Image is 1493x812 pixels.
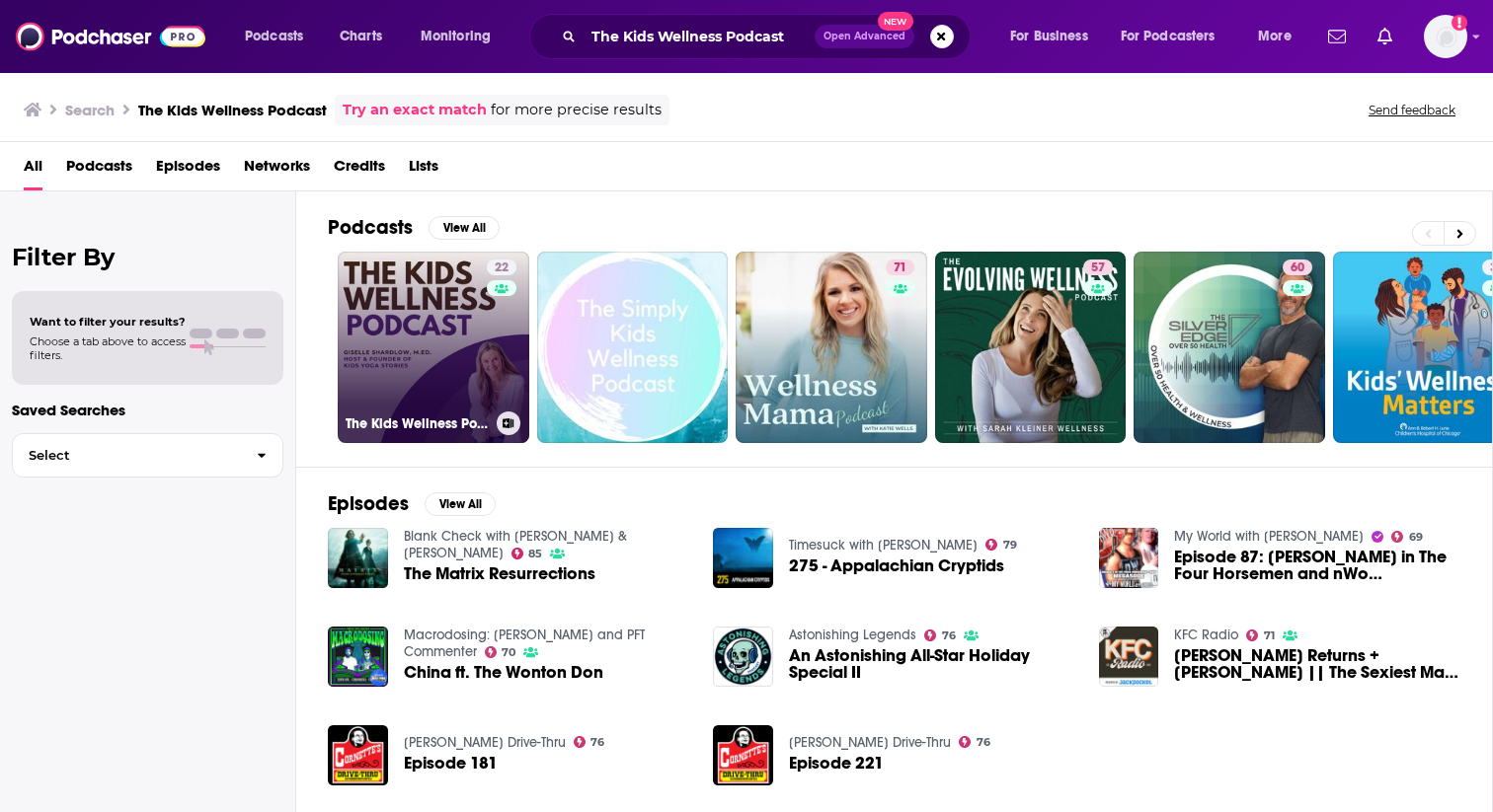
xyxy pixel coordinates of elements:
button: Select [12,433,283,478]
a: 57 [935,252,1127,443]
a: 60 [1134,252,1325,443]
button: open menu [407,21,516,52]
a: 60 [1283,259,1312,275]
a: Lists [409,150,438,190]
svg: Add a profile image [1452,15,1467,31]
input: Search podcasts, credits, & more... [584,21,815,52]
a: Episode 87: Jeff in The Four Horsemen and nWo MEGASODE [1174,549,1460,582]
a: Podcasts [66,150,132,190]
span: Open Advanced [824,32,905,41]
h2: Episodes [328,491,409,516]
img: Episode 181 [328,725,388,785]
a: 85 [511,548,543,559]
a: Charts [327,21,394,52]
span: Episode 87: [PERSON_NAME] in The Four Horsemen and nWo MEGASODE [1174,549,1460,582]
span: for more precise results [491,99,662,121]
a: 70 [485,646,516,658]
span: Monitoring [421,23,491,50]
h2: Filter By [12,243,283,271]
span: All [24,150,42,190]
a: Blank Check with Griffin & David [404,528,627,561]
span: 71 [894,258,906,278]
span: Charts [340,23,382,50]
a: 22 [487,259,516,275]
span: 76 [590,738,604,747]
a: Macrodosing: Arian Foster and PFT Commenter [404,627,645,660]
a: Networks [244,150,310,190]
img: Episode 87: Jeff in The Four Horsemen and nWo MEGASODE [1099,528,1159,588]
a: 76 [959,736,990,748]
span: 70 [502,648,515,657]
a: 71 [886,259,914,275]
a: 275 - Appalachian Cryptids [789,557,1004,574]
a: EpisodesView All [328,491,496,516]
p: Saved Searches [12,401,283,419]
button: Show profile menu [1424,15,1467,58]
a: Episodes [156,150,220,190]
span: Select [13,449,241,462]
button: Send feedback [1363,102,1461,118]
img: The Matrix Resurrections [328,528,388,588]
h3: The Kids Wellness Podcast [138,101,327,119]
h3: The Kids Wellness Podcast [346,415,489,432]
img: Tom Segura Returns + Dermot Mulroney || The Sexiest Man on the Planet has been Found [1099,627,1159,687]
span: For Business [1010,23,1088,50]
span: 69 [1409,533,1423,542]
a: Show notifications dropdown [1320,20,1354,53]
img: 275 - Appalachian Cryptids [713,528,773,588]
a: Try an exact match [343,99,487,121]
a: Astonishing Legends [789,627,916,643]
a: PodcastsView All [328,215,500,240]
span: 22 [495,258,509,278]
a: 69 [1391,531,1423,543]
a: Show notifications dropdown [1370,20,1400,53]
img: User Profile [1424,15,1467,58]
span: Want to filter your results? [30,315,186,329]
img: Episode 221 [713,725,773,785]
h2: Podcasts [328,215,413,240]
span: 85 [528,550,542,558]
a: 71 [736,252,927,443]
span: Choose a tab above to access filters. [30,334,186,362]
a: Jim Cornette’s Drive-Thru [404,734,566,751]
a: Jim Cornette’s Drive-Thru [789,734,951,751]
span: 57 [1091,258,1105,278]
button: open menu [1244,21,1316,52]
a: 71 [1246,629,1275,641]
a: Episode 181 [404,755,498,772]
span: [PERSON_NAME] Returns + [PERSON_NAME] || The Sexiest Man on the Planet has been Found [1174,647,1460,681]
h3: Search [65,101,115,119]
div: Search podcasts, credits, & more... [548,14,989,59]
a: Timesuck with Dan Cummins [789,537,978,554]
button: View All [429,216,500,240]
a: 76 [924,629,956,641]
span: New [878,12,913,31]
span: Logged in as rgertner [1424,15,1467,58]
span: 71 [1264,631,1275,640]
button: Open AdvancedNew [815,25,914,48]
span: 76 [977,738,990,747]
a: 22The Kids Wellness Podcast [338,252,529,443]
button: View All [425,492,496,516]
a: The Matrix Resurrections [404,565,595,582]
a: China ft. The Wonton Don [404,664,603,681]
a: Episode 221 [789,755,884,772]
a: Podchaser - Follow, Share and Rate Podcasts [16,18,205,55]
a: An Astonishing All-Star Holiday Special II [789,647,1075,681]
a: Credits [334,150,385,190]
